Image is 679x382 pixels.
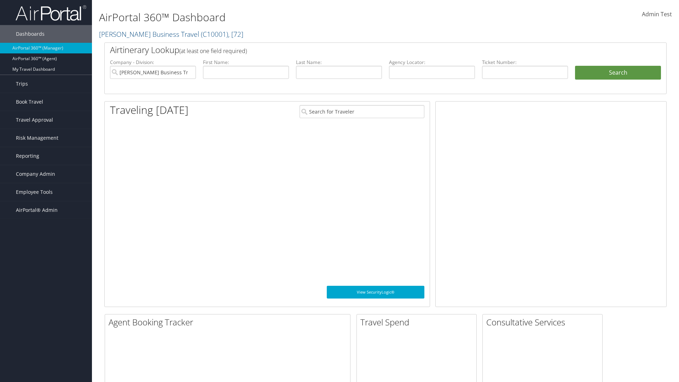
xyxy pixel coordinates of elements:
[99,10,481,25] h1: AirPortal 360™ Dashboard
[16,183,53,201] span: Employee Tools
[16,147,39,165] span: Reporting
[16,129,58,147] span: Risk Management
[642,10,672,18] span: Admin Test
[486,316,602,328] h2: Consultative Services
[575,66,661,80] button: Search
[179,47,247,55] span: (at least one field required)
[300,105,424,118] input: Search for Traveler
[296,59,382,66] label: Last Name:
[16,5,86,21] img: airportal-logo.png
[16,93,43,111] span: Book Travel
[109,316,350,328] h2: Agent Booking Tracker
[228,29,243,39] span: , [ 72 ]
[389,59,475,66] label: Agency Locator:
[482,59,568,66] label: Ticket Number:
[642,4,672,25] a: Admin Test
[16,111,53,129] span: Travel Approval
[110,44,614,56] h2: Airtinerary Lookup
[16,25,45,43] span: Dashboards
[16,201,58,219] span: AirPortal® Admin
[110,103,188,117] h1: Traveling [DATE]
[16,165,55,183] span: Company Admin
[201,29,228,39] span: ( C10001 )
[99,29,243,39] a: [PERSON_NAME] Business Travel
[203,59,289,66] label: First Name:
[110,59,196,66] label: Company - Division:
[16,75,28,93] span: Trips
[360,316,476,328] h2: Travel Spend
[327,286,424,299] a: View SecurityLogic®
